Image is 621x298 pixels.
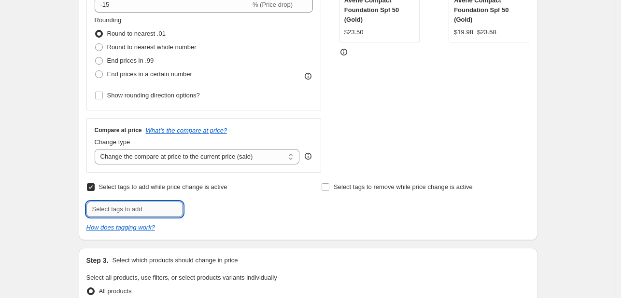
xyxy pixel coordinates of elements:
[99,287,132,295] span: All products
[454,27,473,37] div: $19.98
[303,151,313,161] div: help
[334,183,473,190] span: Select tags to remove while price change is active
[95,126,142,134] h3: Compare at price
[112,256,238,265] p: Select which products should change in price
[107,57,154,64] span: End prices in .99
[107,92,200,99] span: Show rounding direction options?
[477,27,496,37] strike: $23.50
[107,30,166,37] span: Round to nearest .01
[86,256,109,265] h2: Step 3.
[95,16,122,24] span: Rounding
[95,138,130,146] span: Change type
[253,1,293,8] span: % (Price drop)
[86,274,277,281] span: Select all products, use filters, or select products variants individually
[99,183,227,190] span: Select tags to add while price change is active
[107,43,197,51] span: Round to nearest whole number
[86,224,155,231] a: How does tagging work?
[344,27,364,37] div: $23.50
[107,70,192,78] span: End prices in a certain number
[86,202,183,217] input: Select tags to add
[146,127,227,134] button: What's the compare at price?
